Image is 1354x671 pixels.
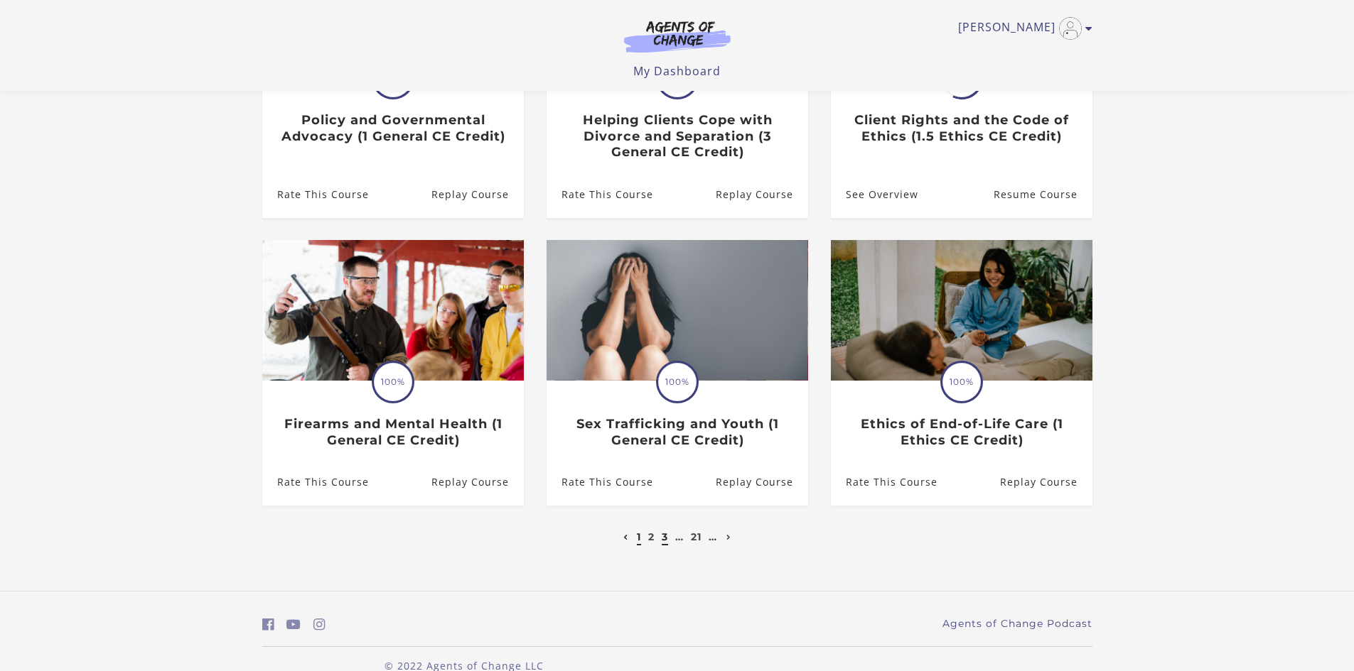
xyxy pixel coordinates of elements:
[374,363,412,401] span: 100%
[609,20,746,53] img: Agents of Change Logo
[675,530,684,543] a: …
[846,112,1077,144] h3: Client Rights and the Code of Ethics (1.5 Ethics CE Credit)
[286,618,301,631] i: https://www.youtube.com/c/AgentsofChangeTestPrepbyMeaganMitchell (Open in a new window)
[374,59,412,97] span: 100%
[562,112,792,160] h3: Helping Clients Cope with Divorce and Separation (3 General CE Credit)
[942,363,981,401] span: 100%
[562,416,792,448] h3: Sex Trafficking and Youth (1 General CE Credit)
[942,59,981,97] span: 57%
[999,459,1092,506] a: Ethics of End-of-Life Care (1 Ethics CE Credit): Resume Course
[637,530,641,543] a: 1
[547,459,653,506] a: Sex Trafficking and Youth (1 General CE Credit): Rate This Course
[723,530,735,543] a: Next page
[831,171,918,217] a: Client Rights and the Code of Ethics (1.5 Ethics CE Credit): See Overview
[633,63,721,79] a: My Dashboard
[715,459,807,506] a: Sex Trafficking and Youth (1 General CE Credit): Resume Course
[691,530,702,543] a: 21
[709,530,717,543] a: …
[846,416,1077,448] h3: Ethics of End-of-Life Care (1 Ethics CE Credit)
[715,171,807,217] a: Helping Clients Cope with Divorce and Separation (3 General CE Credit): Resume Course
[831,459,937,506] a: Ethics of End-of-Life Care (1 Ethics CE Credit): Rate This Course
[648,530,655,543] a: 2
[993,171,1092,217] a: Client Rights and the Code of Ethics (1.5 Ethics CE Credit): Resume Course
[942,616,1092,631] a: Agents of Change Podcast
[262,618,274,631] i: https://www.facebook.com/groups/aswbtestprep (Open in a new window)
[313,618,326,631] i: https://www.instagram.com/agentsofchangeprep/ (Open in a new window)
[662,530,668,543] a: 3
[958,17,1085,40] a: Toggle menu
[262,614,274,635] a: https://www.facebook.com/groups/aswbtestprep (Open in a new window)
[658,59,697,97] span: 100%
[547,171,653,217] a: Helping Clients Cope with Divorce and Separation (3 General CE Credit): Rate This Course
[286,614,301,635] a: https://www.youtube.com/c/AgentsofChangeTestPrepbyMeaganMitchell (Open in a new window)
[313,614,326,635] a: https://www.instagram.com/agentsofchangeprep/ (Open in a new window)
[658,363,697,401] span: 100%
[262,459,369,506] a: Firearms and Mental Health (1 General CE Credit): Rate This Course
[431,459,523,506] a: Firearms and Mental Health (1 General CE Credit): Resume Course
[431,171,523,217] a: Policy and Governmental Advocacy (1 General CE Credit): Resume Course
[277,112,508,144] h3: Policy and Governmental Advocacy (1 General CE Credit)
[277,416,508,448] h3: Firearms and Mental Health (1 General CE Credit)
[262,171,369,217] a: Policy and Governmental Advocacy (1 General CE Credit): Rate This Course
